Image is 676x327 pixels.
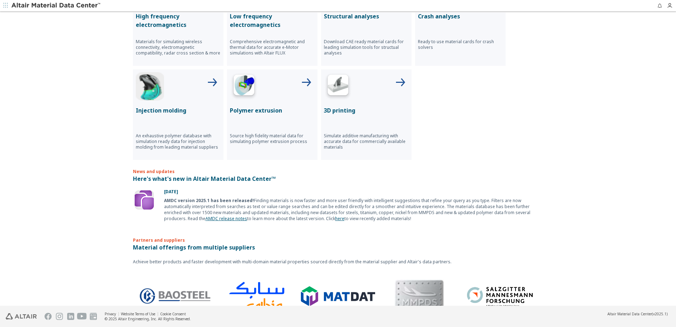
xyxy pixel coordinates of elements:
[136,106,221,115] p: Injection molding
[138,287,212,305] img: Logo - BaoSteel
[230,12,315,29] p: Low frequency electromagnetics
[324,106,409,115] p: 3D printing
[205,216,247,222] a: AMDC release notes
[381,271,456,322] img: MMPDS Logo
[230,106,315,115] p: Polymer extrusion
[136,39,221,56] p: Materials for simulating wireless connectivity, electromagnetic compatibility, radar cross sectio...
[136,72,164,101] img: Injection Molding Icon
[463,282,537,310] img: Logo - Salzgitter
[6,313,37,320] img: Altair Engineering
[136,133,221,150] p: An exhaustive polymer database with simulation ready data for injection molding from leading mate...
[607,311,668,316] div: (v2025.1)
[133,168,543,174] p: News and updates
[133,243,543,252] p: Material offerings from multiple suppliers
[133,189,156,211] img: Update Icon Software
[324,39,409,56] p: Download CAE ready material cards for leading simulation tools for structual analyses
[164,197,543,222] div: Finding materials is now faster and more user friendly with intelligent suggestions that refine y...
[324,72,352,101] img: 3D Printing Icon
[230,72,258,101] img: Polymer Extrusion Icon
[160,311,186,316] a: Cookie Consent
[133,69,223,160] button: Injection Molding IconInjection moldingAn exhaustive polymer database with simulation ready data ...
[105,311,116,316] a: Privacy
[164,189,543,195] p: [DATE]
[607,311,652,316] span: Altair Material Data Center
[335,216,344,222] a: here
[324,133,409,150] p: Simulate additive manufacturing with accurate data for commercially available materials
[121,311,155,316] a: Website Terms of Use
[230,39,315,56] p: Comprehensive electromagnetic and thermal data for accurate e-Motor simulations with Altair FLUX
[418,12,503,21] p: Crash analyses
[321,69,412,160] button: 3D Printing Icon3D printingSimulate additive manufacturing with accurate data for commercially av...
[105,316,191,321] div: © 2025 Altair Engineering, Inc. All Rights Reserved.
[133,259,543,265] p: Achieve better products and faster development with multi-domain material properties sourced dire...
[230,133,315,144] p: Source high fidelity material data for simulating polymer extrusion process
[418,39,503,50] p: Ready to use material cards for crash solvers
[219,272,293,320] img: Logo - Sabic
[300,286,374,306] img: Logo - MatDat
[133,174,543,183] p: Here's what's new in Altair Material Data Center™
[136,12,221,29] p: High frequency electromagnetics
[164,197,254,203] b: AMDC version 2025.1 has been released!
[133,226,543,243] p: Partners and suppliers
[11,2,101,9] img: Altair Material Data Center
[227,69,317,160] button: Polymer Extrusion IconPolymer extrusionSource high fidelity material data for simulating polymer ...
[324,12,409,21] p: Structural analyses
